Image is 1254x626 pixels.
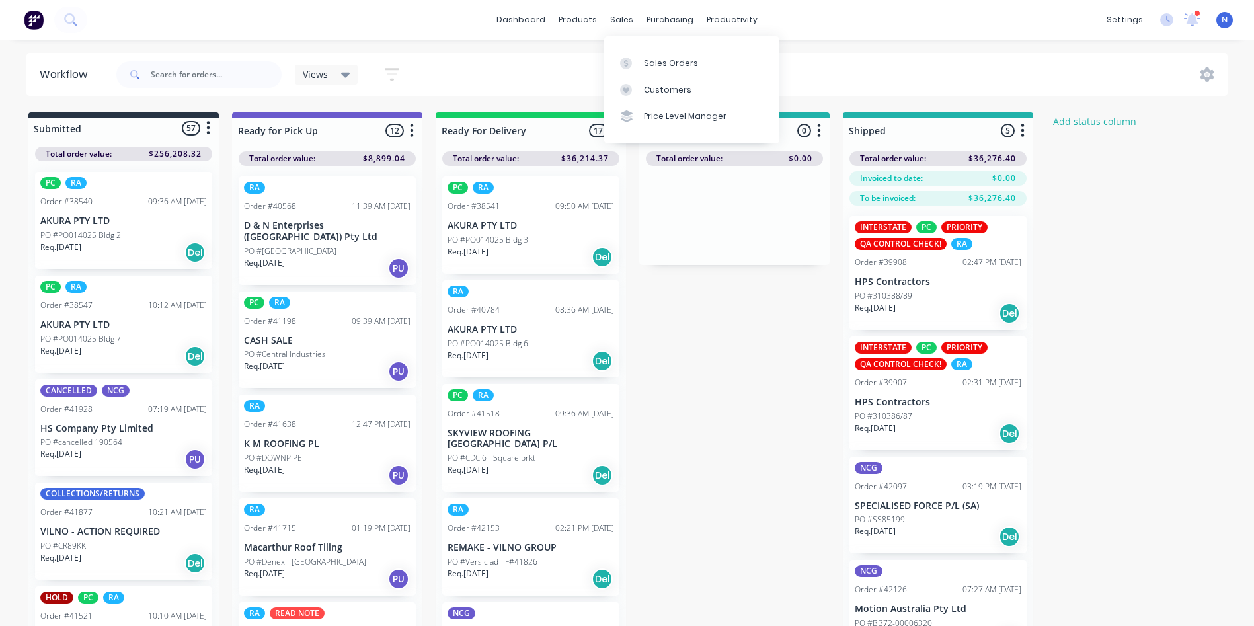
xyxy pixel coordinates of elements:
[1046,112,1144,130] button: Add status column
[40,403,93,415] div: Order #41928
[442,384,619,492] div: PCRAOrder #4151809:36 AM [DATE]SKYVIEW ROOFING [GEOGRAPHIC_DATA] P/LPO #CDC 6 - Square brktReq.[D...
[149,148,202,160] span: $256,208.32
[604,50,779,76] a: Sales Orders
[448,389,468,401] div: PC
[448,542,614,553] p: REMAKE - VILNO GROUP
[244,348,326,360] p: PO #Central Industries
[102,385,130,397] div: NCG
[789,153,812,165] span: $0.00
[962,481,1021,492] div: 03:19 PM [DATE]
[656,153,723,165] span: Total order value:
[270,607,325,619] div: READ NOTE
[855,302,896,314] p: Req. [DATE]
[860,173,923,184] span: Invoiced to date:
[855,565,882,577] div: NCG
[448,350,489,362] p: Req. [DATE]
[244,200,296,212] div: Order #40568
[448,522,500,534] div: Order #42153
[244,556,366,568] p: PO #Denex - [GEOGRAPHIC_DATA]
[388,465,409,486] div: PU
[855,462,882,474] div: NCG
[855,342,912,354] div: INTERSTATE
[148,403,207,415] div: 07:19 AM [DATE]
[40,299,93,311] div: Order #38547
[962,584,1021,596] div: 07:27 AM [DATE]
[448,504,469,516] div: RA
[968,192,1016,204] span: $36,276.40
[448,182,468,194] div: PC
[363,153,405,165] span: $8,899.04
[35,172,212,269] div: PCRAOrder #3854009:36 AM [DATE]AKURA PTY LTDPO #PO014025 Bldg 2Req.[DATE]Del
[561,153,609,165] span: $36,214.37
[239,498,416,596] div: RAOrder #4171501:19 PM [DATE]Macarthur Roof TilingPO #Denex - [GEOGRAPHIC_DATA]Req.[DATE]PU
[855,500,1021,512] p: SPECIALISED FORCE P/L (SA)
[40,333,121,345] p: PO #PO014025 Bldg 7
[442,498,619,596] div: RAOrder #4215302:21 PM [DATE]REMAKE - VILNO GROUPPO #Versiclad - F#41826Req.[DATE]Del
[40,540,86,552] p: PO #CR89KK
[855,584,907,596] div: Order #42126
[352,200,411,212] div: 11:39 AM [DATE]
[644,58,698,69] div: Sales Orders
[592,465,613,486] div: Del
[448,338,528,350] p: PO #PO014025 Bldg 6
[24,10,44,30] img: Factory
[962,377,1021,389] div: 02:31 PM [DATE]
[40,241,81,253] p: Req. [DATE]
[40,215,207,227] p: AKURA PTY LTD
[916,342,937,354] div: PC
[244,568,285,580] p: Req. [DATE]
[962,256,1021,268] div: 02:47 PM [DATE]
[849,457,1027,554] div: NCGOrder #4209703:19 PM [DATE]SPECIALISED FORCE P/L (SA)PO #SS85199Req.[DATE]Del
[40,448,81,460] p: Req. [DATE]
[388,258,409,279] div: PU
[40,196,93,208] div: Order #38540
[442,280,619,377] div: RAOrder #4078408:36 AM [DATE]AKURA PTY LTDPO #PO014025 Bldg 6Req.[DATE]Del
[855,422,896,434] p: Req. [DATE]
[700,10,764,30] div: productivity
[855,358,947,370] div: QA CONTROL CHECK!
[244,542,411,553] p: Macarthur Roof Tiling
[951,238,972,250] div: RA
[448,428,614,450] p: SKYVIEW ROOFING [GEOGRAPHIC_DATA] P/L
[448,246,489,258] p: Req. [DATE]
[244,607,265,619] div: RA
[849,216,1027,330] div: INTERSTATEPCPRIORITYQA CONTROL CHECK!RAOrder #3990802:47 PM [DATE]HPS ContractorsPO #310388/89Req...
[941,342,988,354] div: PRIORITY
[855,256,907,268] div: Order #39908
[1222,14,1228,26] span: N
[855,238,947,250] div: QA CONTROL CHECK!
[448,324,614,335] p: AKURA PTY LTD
[855,481,907,492] div: Order #42097
[448,234,528,246] p: PO #PO014025 Bldg 3
[35,483,212,580] div: COLLECTIONS/RETURNSOrder #4187710:21 AM [DATE]VILNO - ACTION REQUIREDPO #CR89KKReq.[DATE]Del
[244,257,285,269] p: Req. [DATE]
[442,176,619,274] div: PCRAOrder #3854109:50 AM [DATE]AKURA PTY LTDPO #PO014025 Bldg 3Req.[DATE]Del
[855,604,1021,615] p: Motion Australia Pty Ltd
[65,177,87,189] div: RA
[148,506,207,518] div: 10:21 AM [DATE]
[941,221,988,233] div: PRIORITY
[352,522,411,534] div: 01:19 PM [DATE]
[40,436,122,448] p: PO #cancelled 190564
[40,67,94,83] div: Workflow
[78,592,98,604] div: PC
[951,358,972,370] div: RA
[40,319,207,331] p: AKURA PTY LTD
[244,452,302,464] p: PO #DOWNPIPE
[855,221,912,233] div: INTERSTATE
[148,610,207,622] div: 10:10 AM [DATE]
[244,522,296,534] div: Order #41715
[244,315,296,327] div: Order #41198
[992,173,1016,184] span: $0.00
[855,397,1021,408] p: HPS Contractors
[249,153,315,165] span: Total order value:
[855,290,912,302] p: PO #310388/89
[388,361,409,382] div: PU
[388,568,409,590] div: PU
[604,103,779,130] a: Price Level Manager
[244,220,411,243] p: D & N Enterprises ([GEOGRAPHIC_DATA]) Pty Ltd
[40,281,61,293] div: PC
[448,568,489,580] p: Req. [DATE]
[860,153,926,165] span: Total order value:
[448,200,500,212] div: Order #38541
